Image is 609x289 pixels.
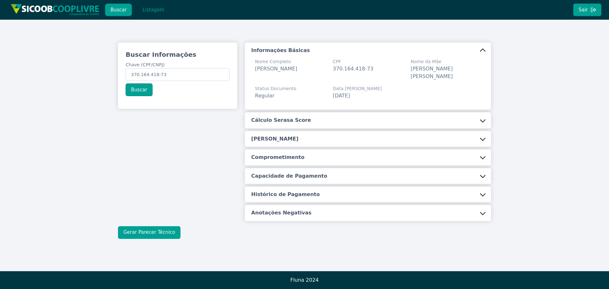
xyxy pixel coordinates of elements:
[333,85,382,92] span: Data [PERSON_NAME]
[255,93,274,99] span: Regular
[333,58,373,65] span: CPF
[411,58,481,65] span: Nome da Mãe
[118,226,180,239] button: Gerar Parecer Técnico
[245,131,491,147] button: [PERSON_NAME]
[245,112,491,128] button: Cálculo Serasa Score
[251,47,310,54] h5: Informações Básicas
[11,4,100,16] img: img/sicoob_cooplivre.png
[255,66,297,72] span: [PERSON_NAME]
[251,135,298,142] h5: [PERSON_NAME]
[290,277,319,283] span: Fluna 2024
[126,62,165,67] span: Chave (CPF/CNPJ)
[333,93,350,99] span: [DATE]
[251,117,311,124] h5: Cálculo Serasa Score
[251,209,311,216] h5: Anotações Negativas
[245,168,491,184] button: Capacidade de Pagamento
[251,173,327,180] h5: Capacidade de Pagamento
[126,83,153,96] button: Buscar
[255,58,297,65] span: Nome Completo
[411,66,453,79] span: [PERSON_NAME] [PERSON_NAME]
[105,3,132,16] button: Buscar
[333,66,373,72] span: 370.164.418-73
[255,85,296,92] span: Status Documento
[137,3,170,16] button: Listagem
[573,3,601,16] button: Sair
[251,154,304,161] h5: Comprometimento
[126,50,230,59] h3: Buscar Informações
[251,191,320,198] h5: Histórico de Pagamento
[126,68,230,81] input: Chave (CPF/CNPJ)
[245,43,491,58] button: Informações Básicas
[245,187,491,202] button: Histórico de Pagamento
[245,205,491,221] button: Anotações Negativas
[245,149,491,165] button: Comprometimento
